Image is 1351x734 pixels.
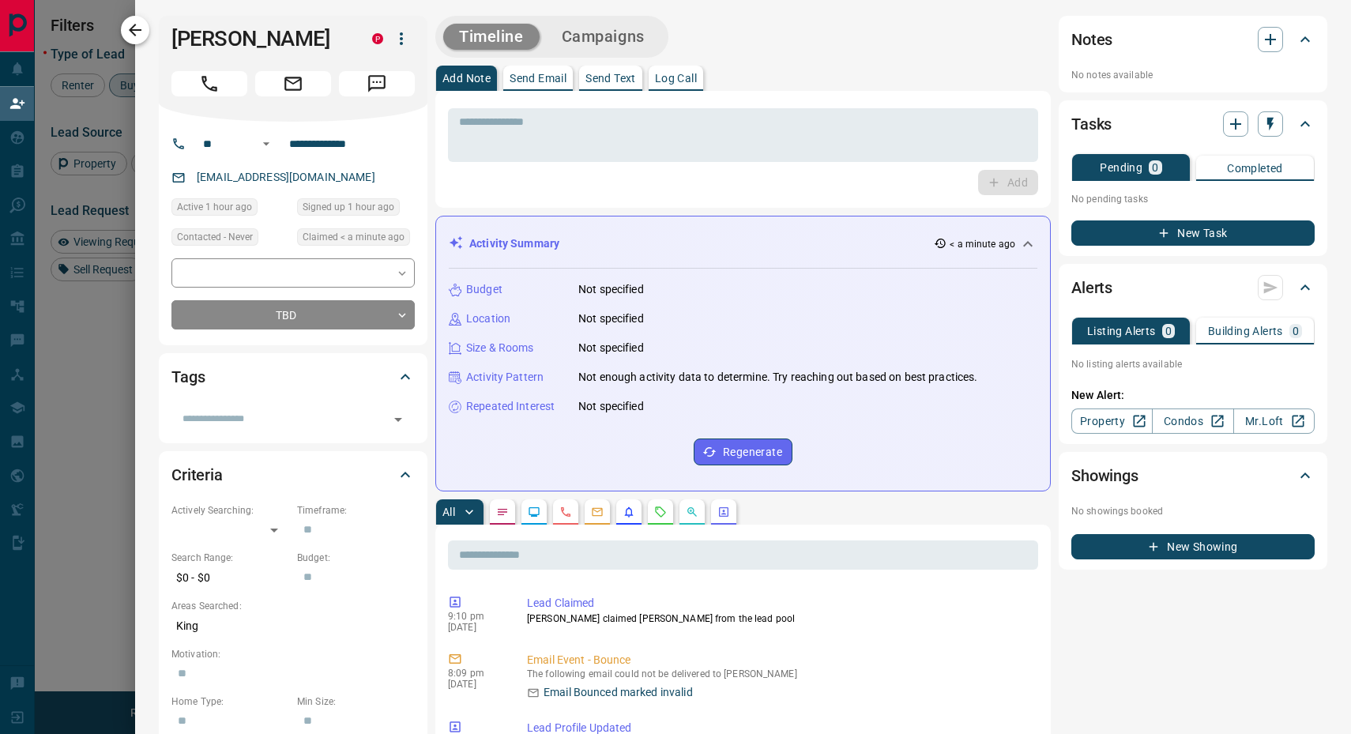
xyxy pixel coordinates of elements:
div: Fri Aug 15 2025 [297,228,415,250]
p: No pending tasks [1071,187,1315,211]
span: Call [171,71,247,96]
svg: Calls [559,506,572,518]
p: Not specified [578,281,644,298]
button: Campaigns [546,24,660,50]
p: Pending [1100,162,1142,173]
p: New Alert: [1071,387,1315,404]
p: Not specified [578,398,644,415]
p: Send Text [585,73,636,84]
h2: Alerts [1071,275,1112,300]
svg: Notes [496,506,509,518]
button: Open [387,408,409,431]
p: King [171,613,415,639]
p: All [442,506,455,518]
div: property.ca [372,33,383,44]
span: Message [339,71,415,96]
h2: Tasks [1071,111,1112,137]
p: Timeframe: [297,503,415,518]
p: < a minute ago [950,237,1015,251]
p: 9:10 pm [448,611,503,622]
p: 0 [1293,326,1299,337]
p: Not specified [578,311,644,327]
button: New Task [1071,220,1315,246]
a: Property [1071,408,1153,434]
h2: Tags [171,364,205,390]
button: New Showing [1071,534,1315,559]
p: 0 [1152,162,1158,173]
p: No notes available [1071,68,1315,82]
p: Search Range: [171,551,289,565]
p: Motivation: [171,647,415,661]
p: Repeated Interest [466,398,555,415]
h2: Showings [1071,463,1138,488]
svg: Requests [654,506,667,518]
p: [DATE] [448,679,503,690]
p: Email Bounced marked invalid [544,684,693,701]
svg: Agent Actions [717,506,730,518]
div: TBD [171,300,415,329]
h2: Criteria [171,462,223,487]
div: Notes [1071,21,1315,58]
div: Criteria [171,456,415,494]
div: Fri Aug 15 2025 [297,198,415,220]
p: Actively Searching: [171,503,289,518]
svg: Listing Alerts [623,506,635,518]
p: Not specified [578,340,644,356]
span: Active 1 hour ago [177,199,252,215]
p: Min Size: [297,694,415,709]
div: Tags [171,358,415,396]
p: [DATE] [448,622,503,633]
p: Email Event - Bounce [527,652,1032,668]
p: 8:09 pm [448,668,503,679]
button: Open [257,134,276,153]
p: Areas Searched: [171,599,415,613]
p: Location [466,311,510,327]
p: Activity Summary [469,235,559,252]
p: Log Call [655,73,697,84]
h2: Notes [1071,27,1112,52]
svg: Opportunities [686,506,698,518]
p: No listing alerts available [1071,357,1315,371]
p: The following email could not be delivered to [PERSON_NAME] [527,668,1032,679]
p: Listing Alerts [1087,326,1156,337]
p: Activity Pattern [466,369,544,386]
a: [EMAIL_ADDRESS][DOMAIN_NAME] [197,171,375,183]
h1: [PERSON_NAME] [171,26,348,51]
span: Email [255,71,331,96]
span: Signed up 1 hour ago [303,199,394,215]
span: Claimed < a minute ago [303,229,405,245]
p: Not enough activity data to determine. Try reaching out based on best practices. [578,369,978,386]
p: No showings booked [1071,504,1315,518]
p: Budget: [297,551,415,565]
p: $0 - $0 [171,565,289,591]
button: Timeline [443,24,540,50]
p: Budget [466,281,502,298]
p: Send Email [510,73,566,84]
p: Add Note [442,73,491,84]
div: Activity Summary< a minute ago [449,229,1037,258]
p: Home Type: [171,694,289,709]
p: [PERSON_NAME] claimed [PERSON_NAME] from the lead pool [527,612,1032,626]
div: Fri Aug 15 2025 [171,198,289,220]
a: Condos [1152,408,1233,434]
div: Alerts [1071,269,1315,307]
button: Regenerate [694,439,792,465]
svg: Lead Browsing Activity [528,506,540,518]
p: Lead Claimed [527,595,1032,612]
p: 0 [1165,326,1172,337]
div: Tasks [1071,105,1315,143]
a: Mr.Loft [1233,408,1315,434]
div: Showings [1071,457,1315,495]
svg: Emails [591,506,604,518]
p: Completed [1227,163,1283,174]
p: Size & Rooms [466,340,534,356]
p: Building Alerts [1208,326,1283,337]
span: Contacted - Never [177,229,253,245]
